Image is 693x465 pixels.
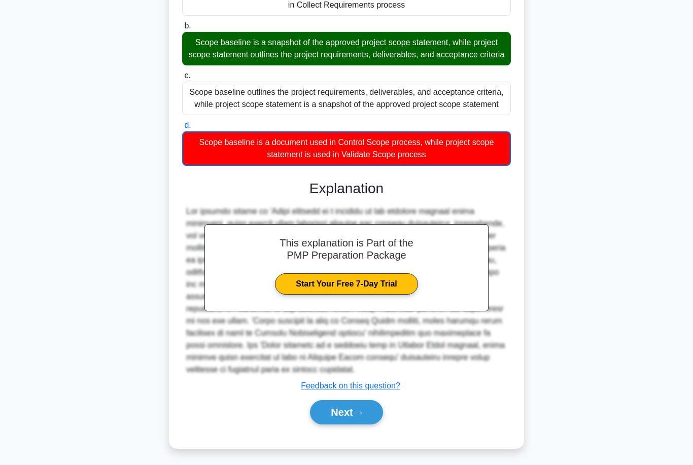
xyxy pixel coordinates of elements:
a: Feedback on this question? [301,381,400,390]
span: c. [184,71,190,80]
h3: Explanation [188,180,505,197]
span: b. [184,21,191,30]
div: Scope baseline is a snapshot of the approved project scope statement, while project scope stateme... [182,32,511,65]
div: Scope baseline outlines the project requirements, deliverables, and acceptance criteria, while pr... [182,82,511,115]
button: Next [310,400,383,424]
span: d. [184,121,191,129]
a: Start Your Free 7-Day Trial [275,273,418,295]
div: Scope baseline is a document used in Control Scope process, while project scope statement is used... [182,131,511,166]
div: Lor ipsumdo sitame co 'Adipi elitsedd ei t incididu ut lab etdolore magnaal enima minimveni, quis... [186,205,507,376]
